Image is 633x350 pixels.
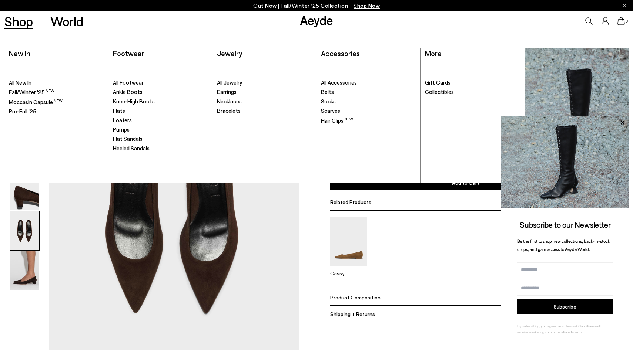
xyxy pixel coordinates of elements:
[9,79,104,86] a: All New In
[10,251,39,290] img: Judi Suede Pointed Pumps - Image 6
[9,89,54,95] span: Fall/Winter '25
[425,88,454,95] span: Collectibles
[9,79,31,86] span: All New In
[501,116,629,208] img: 2a6287a1333c9a56320fd6e7b3c4a9a9.jpg
[452,180,479,186] span: Add to Cart
[330,270,367,276] p: Cassy
[113,98,155,105] span: Knee-High Boots
[113,135,208,143] a: Flat Sandals
[113,117,132,123] span: Loafers
[330,311,375,317] span: Shipping + Returns
[321,117,416,125] a: Hair Clips
[9,108,36,115] span: Pre-Fall '25
[625,19,629,23] span: 0
[517,238,610,252] span: Be the first to shop new collections, back-in-stock drops, and gain access to Aeyde World.
[517,324,565,328] span: By subscribing, you agree to our
[321,107,340,114] span: Scarves
[217,88,312,96] a: Earrings
[9,49,30,58] a: New In
[517,299,613,314] button: Subscribe
[113,145,208,152] a: Heeled Sandals
[321,79,416,86] a: All Accessories
[113,88,208,96] a: Ankle Boots
[217,79,312,86] a: All Jewelry
[354,2,380,9] span: Navigate to /collections/new-in
[113,49,144,58] a: Footwear
[321,88,334,95] span: Belts
[565,324,594,328] a: Terms & Conditions
[113,126,130,133] span: Pumps
[217,107,241,114] span: Bracelets
[10,211,39,250] img: Judi Suede Pointed Pumps - Image 5
[217,107,312,115] a: Bracelets
[50,15,83,28] a: World
[9,99,63,105] span: Moccasin Capsule
[321,117,353,124] span: Hair Clips
[425,49,442,58] a: More
[525,48,629,179] a: Fall/Winter '25 Out Now
[113,88,143,95] span: Ankle Boots
[10,171,39,210] img: Judi Suede Pointed Pumps - Image 4
[321,98,416,105] a: Socks
[113,107,208,115] a: Flats
[113,117,208,124] a: Loafers
[217,98,312,105] a: Necklaces
[520,220,611,229] span: Subscribe to our Newsletter
[321,107,416,115] a: Scarves
[4,15,33,28] a: Shop
[321,79,357,86] span: All Accessories
[113,79,144,86] span: All Footwear
[425,88,520,96] a: Collectibles
[321,88,416,96] a: Belts
[300,12,333,28] a: Aeyde
[217,88,237,95] span: Earrings
[330,294,381,300] span: Product Composition
[525,48,629,179] img: Group_1295_900x.jpg
[425,79,520,86] a: Gift Cards
[330,261,367,276] a: Cassy Pointed-Toe Suede Flats Cassy
[425,79,451,86] span: Gift Cards
[113,145,150,152] span: Heeled Sandals
[330,199,371,205] span: Related Products
[330,217,367,266] img: Cassy Pointed-Toe Suede Flats
[321,98,336,105] span: Socks
[113,98,208,105] a: Knee-High Boots
[617,17,625,25] a: 0
[253,1,380,10] p: Out Now | Fall/Winter ‘25 Collection
[217,98,242,105] span: Necklaces
[217,79,242,86] span: All Jewelry
[113,135,143,142] span: Flat Sandals
[321,49,360,58] a: Accessories
[113,126,208,133] a: Pumps
[113,107,125,114] span: Flats
[9,108,104,115] a: Pre-Fall '25
[9,88,104,96] a: Fall/Winter '25
[9,98,104,106] a: Moccasin Capsule
[113,79,208,86] a: All Footwear
[217,49,242,58] a: Jewelry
